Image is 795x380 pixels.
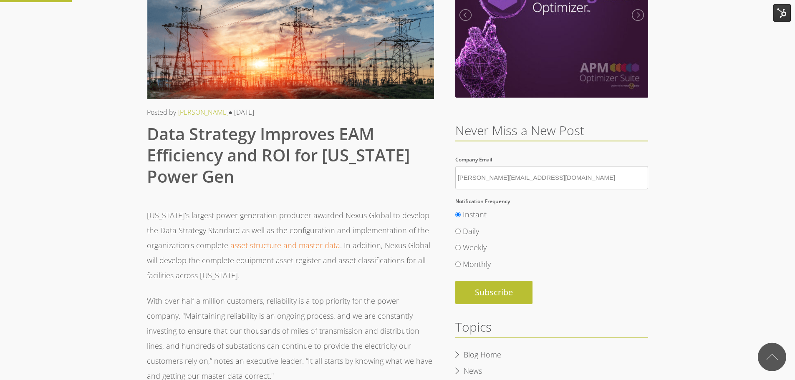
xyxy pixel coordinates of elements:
span: ● [DATE] [228,108,254,117]
span: Notification Frequency [455,198,510,205]
a: News [455,365,490,377]
input: Daily [455,229,461,234]
span: Daily [463,226,479,236]
span: Instant [463,209,487,219]
p: [US_STATE]’s largest power generation producer awarded Nexus Global to develop the Data Strategy ... [147,208,434,283]
input: Weekly [455,245,461,250]
span: Data Strategy Improves EAM Efficiency and ROI for [US_STATE] Power Gen [147,122,410,188]
span: Weekly [463,242,487,252]
input: Instant [455,212,461,217]
input: Monthly [455,262,461,267]
a: asset structure and master data [230,240,340,250]
span: Company Email [455,156,492,163]
span: Never Miss a New Post [455,122,584,139]
a: [PERSON_NAME] [178,108,229,117]
img: HubSpot Tools Menu Toggle [773,4,791,22]
input: Company Email [455,166,649,189]
span: Monthly [463,259,491,269]
span: Topics [455,318,492,335]
a: Blog Home [455,349,510,361]
span: Posted by [147,108,176,117]
input: Subscribe [455,281,533,304]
